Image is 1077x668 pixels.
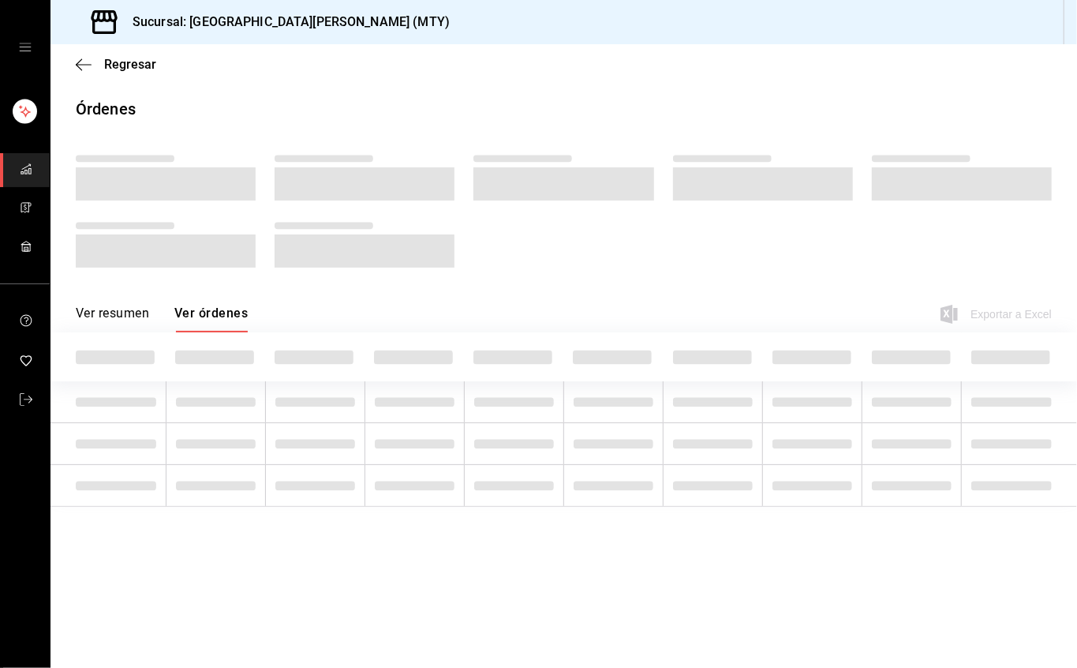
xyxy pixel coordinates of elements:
[76,57,156,72] button: Regresar
[76,97,136,121] div: Órdenes
[174,306,248,332] button: Ver órdenes
[19,41,32,54] button: cajón abierto
[104,57,156,72] span: Regresar
[76,306,248,332] div: navigation tabs
[76,306,149,332] button: Ver resumen
[120,13,450,32] h3: Sucursal: [GEOGRAPHIC_DATA][PERSON_NAME] (MTY)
